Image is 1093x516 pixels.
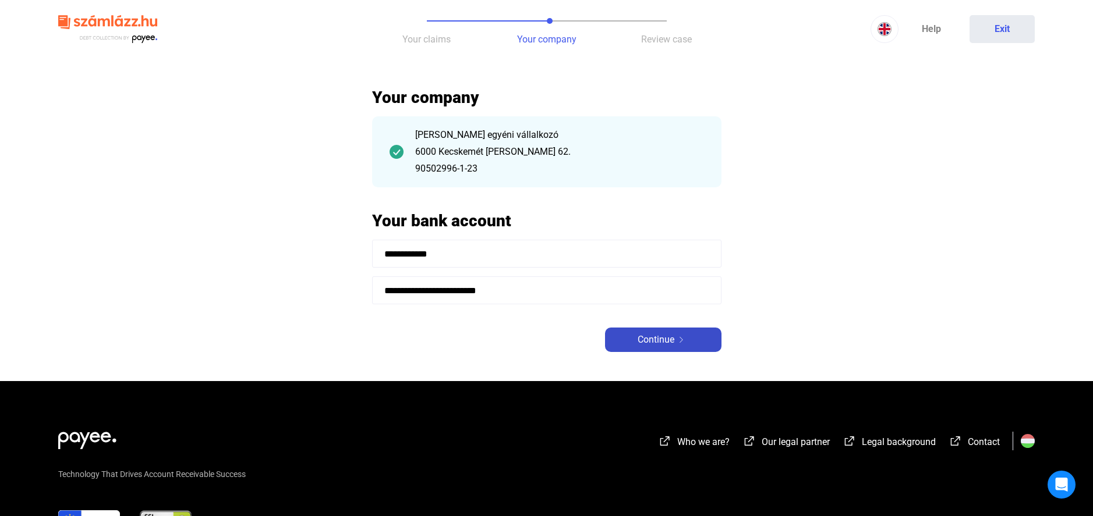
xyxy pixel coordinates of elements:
[415,162,704,176] div: 90502996-1-23
[517,34,576,45] span: Your company
[843,438,936,449] a: external-link-whiteLegal background
[638,333,674,347] span: Continue
[677,436,730,447] span: Who we are?
[390,145,404,159] img: checkmark-darker-green-circle
[658,435,672,447] img: external-link-white
[58,10,157,48] img: szamlazzhu-logo
[402,34,451,45] span: Your claims
[1021,434,1035,448] img: HU.svg
[843,435,857,447] img: external-link-white
[58,425,116,449] img: white-payee-white-dot.svg
[949,438,1000,449] a: external-link-whiteContact
[871,15,899,43] button: EN
[968,436,1000,447] span: Contact
[372,211,721,231] h2: Your bank account
[1048,471,1076,499] div: Open Intercom Messenger
[372,87,721,108] h2: Your company
[415,128,704,142] div: [PERSON_NAME] egyéni vállalkozó
[899,15,964,43] a: Help
[742,435,756,447] img: external-link-white
[605,328,721,352] button: Continuearrow-right-white
[674,337,688,343] img: arrow-right-white
[415,145,704,159] div: 6000 Kecskemét [PERSON_NAME] 62.
[970,15,1035,43] button: Exit
[742,438,830,449] a: external-link-whiteOur legal partner
[762,436,830,447] span: Our legal partner
[641,34,692,45] span: Review case
[878,22,892,36] img: EN
[658,438,730,449] a: external-link-whiteWho we are?
[949,435,963,447] img: external-link-white
[862,436,936,447] span: Legal background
